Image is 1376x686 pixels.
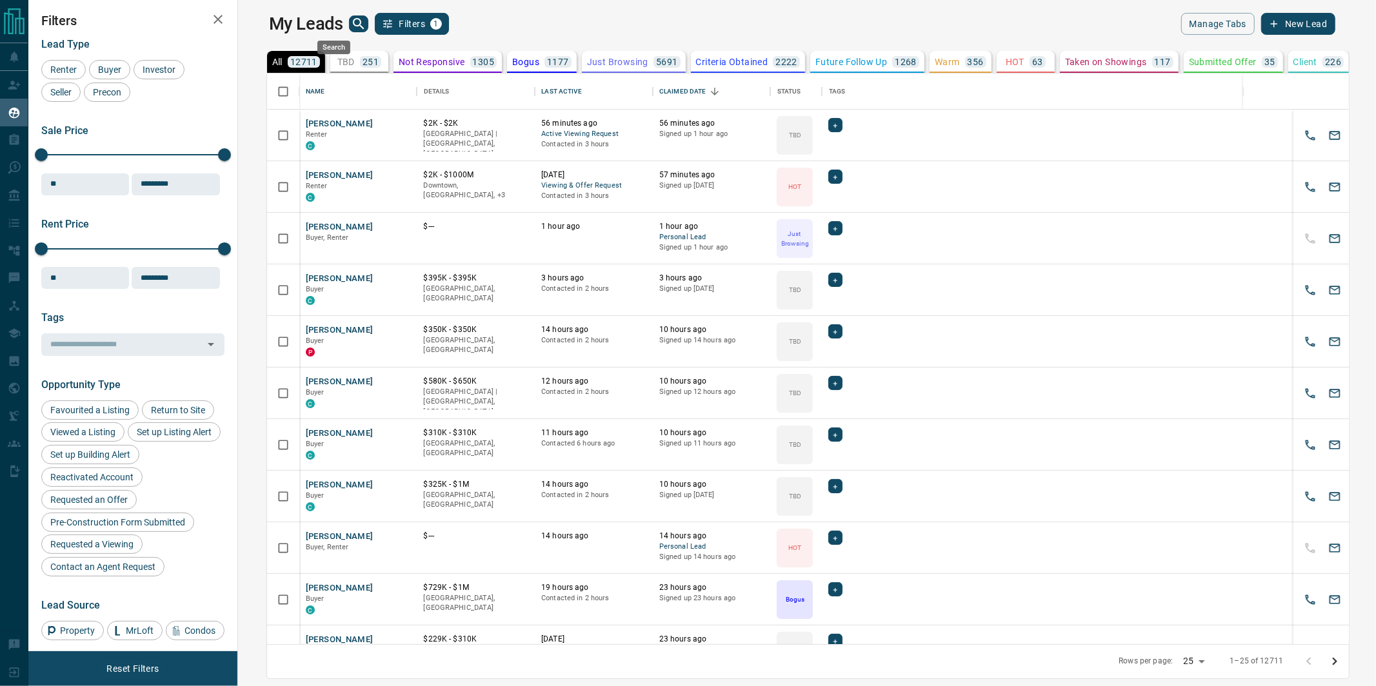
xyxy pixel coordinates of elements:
p: Just Browsing [778,229,812,248]
span: Favourited a Listing [46,405,134,415]
p: 63 [1032,57,1043,66]
button: Call [1301,332,1320,351]
div: condos.ca [306,296,315,305]
p: TBD [789,285,801,295]
p: 117 [1155,57,1171,66]
span: Sale Price [41,124,88,137]
div: condos.ca [306,141,315,150]
svg: Email [1328,438,1341,451]
div: Viewed a Listing [41,422,125,442]
p: 3 hours ago [541,273,646,284]
div: Claimed Date [659,73,706,110]
p: 1–25 of 12711 [1230,656,1284,667]
div: Contact an Agent Request [41,557,165,576]
svg: Email [1328,232,1341,245]
div: Pre-Construction Form Submitted [41,513,194,532]
button: Reset Filters [98,658,167,680]
span: Buyer, Renter [306,233,349,242]
p: 226 [1325,57,1341,66]
div: condos.ca [306,605,315,614]
span: + [833,428,837,441]
span: Reactivated Account [46,472,138,482]
div: Tags [822,73,1293,110]
p: Signed up 14 hours ago [659,552,764,562]
p: TBD [789,337,801,346]
span: Set up Listing Alert [132,427,216,437]
button: Email [1325,126,1344,145]
p: 10 hours ago [659,427,764,438]
button: search button [349,15,368,32]
p: 1305 [473,57,495,66]
p: 251 [363,57,379,66]
p: 5691 [656,57,678,66]
p: Contacted in 2 hours [541,335,646,346]
span: + [833,634,837,647]
p: Contacted in 3 hours [541,191,646,201]
p: [GEOGRAPHIC_DATA], [GEOGRAPHIC_DATA] [423,490,528,510]
svg: Call [1304,129,1317,142]
p: HOT [788,182,801,191]
p: $310K - $310K [423,427,528,438]
span: Personal Lead [659,232,764,243]
p: All [272,57,283,66]
div: + [828,118,842,132]
p: HOT [788,543,801,553]
svg: Email [1328,335,1341,348]
p: 10 hours ago [659,376,764,387]
button: Filters1 [375,13,449,35]
p: [DATE] [541,634,646,645]
span: + [833,170,837,183]
div: Set up Building Alert [41,445,139,464]
span: + [833,222,837,235]
p: 56 minutes ago [659,118,764,129]
span: Lead Type [41,38,90,50]
p: Signed up 11 hours ago [659,438,764,449]
button: Call [1301,177,1320,197]
p: 1 hour ago [659,221,764,232]
p: Signed up 14 hours ago [659,335,764,346]
span: Rent Price [41,218,89,230]
button: [PERSON_NAME] [306,582,374,594]
button: [PERSON_NAME] [306,273,374,285]
p: 12 hours ago [541,376,646,387]
span: Active Viewing Request [541,129,646,140]
p: Signed up [DATE] [659,181,764,191]
p: Contacted in 3 hours [541,139,646,150]
div: Status [770,73,822,110]
p: [GEOGRAPHIC_DATA], [GEOGRAPHIC_DATA] [423,335,528,355]
p: 23 hours ago [659,582,764,593]
svg: Email [1328,490,1341,503]
span: Buyer [306,337,324,345]
p: 14 hours ago [541,531,646,542]
svg: Email [1328,593,1341,606]
button: Call [1301,280,1320,300]
button: [PERSON_NAME] [306,118,374,130]
p: Signed up 23 hours ago [659,593,764,603]
svg: Call [1304,387,1317,400]
button: Open [202,335,220,353]
div: Set up Listing Alert [128,422,221,442]
button: Email [1325,332,1344,351]
p: 1 hour ago [541,221,646,232]
button: Call [1301,435,1320,455]
div: condos.ca [306,399,315,408]
p: [GEOGRAPHIC_DATA], [GEOGRAPHIC_DATA] [423,438,528,458]
p: 1268 [895,57,917,66]
span: Contact an Agent Request [46,562,160,572]
span: Renter [306,130,328,139]
button: Email [1325,280,1344,300]
div: + [828,427,842,442]
p: 19 hours ago [541,582,646,593]
div: condos.ca [306,502,315,511]
button: Email [1325,177,1344,197]
p: Signed up [DATE] [659,490,764,500]
p: 1177 [547,57,569,66]
div: + [828,531,842,545]
p: Just Browsing [587,57,648,66]
p: 14 hours ago [659,531,764,542]
h2: Filters [41,13,224,28]
svg: Call [1304,181,1317,193]
p: $2K - $1000M [423,170,528,181]
div: + [828,221,842,235]
button: [PERSON_NAME] [306,479,374,491]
